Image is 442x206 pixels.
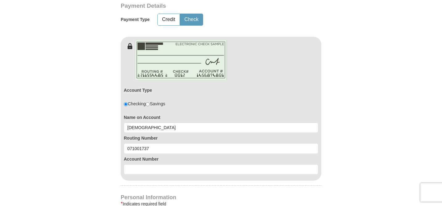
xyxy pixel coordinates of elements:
[121,17,150,22] h5: Payment Type
[121,195,321,200] h4: Personal Information
[135,40,227,80] img: check-en.png
[124,135,318,141] label: Routing Number
[158,14,180,25] button: Credit
[124,114,318,120] label: Name on Account
[180,14,203,25] button: Check
[124,101,165,107] div: Checking Savings
[121,2,278,10] h3: Payment Details
[124,87,152,93] label: Account Type
[124,156,318,162] label: Account Number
